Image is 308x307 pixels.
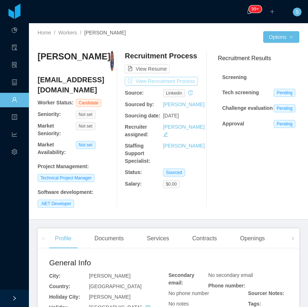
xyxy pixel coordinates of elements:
[12,110,17,125] a: icon: profile
[12,146,17,160] i: icon: setting
[76,111,95,119] span: Not set
[54,30,55,36] span: /
[12,128,17,143] i: icon: line-chart
[38,189,93,195] b: Software development :
[38,75,114,95] h4: [EMAIL_ADDRESS][DOMAIN_NAME]
[58,30,77,36] a: Workers
[89,228,129,249] div: Documents
[38,163,89,169] b: Project Management :
[274,120,295,128] span: Pending
[76,141,95,149] span: Not set
[125,181,142,187] b: Salary:
[222,74,247,80] strong: Screening
[80,30,81,36] span: /
[234,228,271,249] div: Openings
[168,301,189,307] span: No notes
[125,66,170,72] a: icon: file-textView Resume
[49,273,60,279] b: City:
[187,228,223,249] div: Contracts
[49,257,168,269] h2: General Info
[38,200,74,208] span: .NET Developer
[168,290,209,296] span: No phone number
[38,30,51,36] a: Home
[163,124,205,130] a: [PERSON_NAME]
[38,123,61,136] b: Market Seniority:
[163,143,205,149] a: [PERSON_NAME]
[49,294,80,300] b: Holiday City:
[76,122,95,130] span: Not set
[141,228,175,249] div: Services
[125,101,154,107] b: Sourced by:
[274,89,295,97] span: Pending
[42,237,45,240] i: icon: left
[125,124,148,137] b: Recruiter assigned:
[163,113,179,119] span: [DATE]
[89,283,142,289] span: [GEOGRAPHIC_DATA]
[295,8,299,16] span: S
[89,294,131,300] span: [PERSON_NAME]
[125,113,160,119] b: Sourcing date:
[125,65,170,73] button: icon: file-textView Resume
[163,180,180,188] span: $0.00
[125,78,198,84] a: icon: exportView Recruitment Process
[274,104,295,112] span: Pending
[163,132,168,137] i: icon: edit
[291,237,295,240] i: icon: right
[222,90,259,95] strong: Tech screening
[247,9,252,14] i: icon: bell
[12,93,17,108] a: icon: user
[218,54,299,63] h3: Recruitment Results
[12,41,17,56] a: icon: audit
[38,51,110,62] h3: [PERSON_NAME]
[163,169,185,177] span: Sourced
[49,228,77,249] div: Profile
[248,301,261,307] b: Tags:
[38,142,66,155] b: Market Availability:
[125,77,198,86] button: icon: exportView Recruitment Process
[125,169,142,175] b: Status:
[49,283,70,289] b: Country:
[163,89,185,97] span: linkedin
[248,290,284,296] b: Sourcer Notes:
[125,90,144,96] b: Source:
[38,100,73,105] b: Worker Status:
[110,51,114,71] img: 8c6b0330-e8c2-467b-8d5a-5b8715bbce2d_689f590307c8e-400w.png
[125,143,150,164] b: Staffing Support Specialist:
[188,90,193,95] i: icon: history
[12,23,17,38] a: icon: pie-chart
[38,174,94,182] span: Technical Project Manager
[89,273,131,279] span: [PERSON_NAME]
[168,272,194,286] b: Secondary email:
[38,111,61,117] b: Seniority:
[76,99,102,107] span: Candidate
[163,101,205,107] a: [PERSON_NAME]
[270,9,275,14] i: icon: plus
[12,75,17,91] a: icon: robot
[222,121,244,126] strong: Approval
[222,105,273,111] strong: Challenge evaluation
[249,5,262,13] sup: 1212
[208,272,253,278] span: No secondary email
[12,59,17,73] i: icon: solution
[263,31,299,43] button: Optionsicon: down
[208,283,245,289] b: Phone number:
[84,30,126,36] span: [PERSON_NAME]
